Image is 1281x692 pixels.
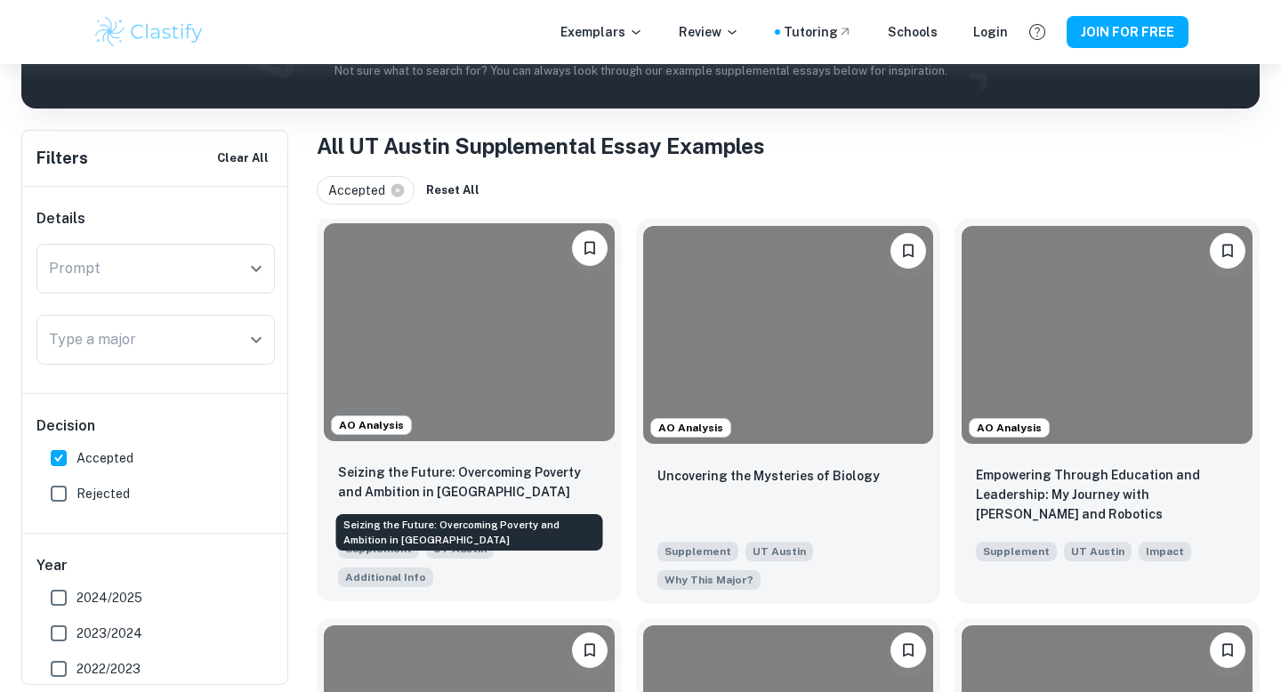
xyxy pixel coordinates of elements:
[1067,16,1188,48] button: JOIN FOR FREE
[955,219,1260,604] a: AO AnalysisPlease log in to bookmark exemplarsEmpowering Through Education and Leadership: My Jou...
[560,22,643,42] p: Exemplars
[890,233,926,269] button: Please log in to bookmark exemplars
[1139,540,1191,561] span: Describe how your experiences, perspectives, talents, and/or your involvement in leadership activ...
[665,572,753,588] span: Why This Major?
[36,555,275,576] h6: Year
[636,219,941,604] a: AO AnalysisPlease log in to bookmark exemplarsUncovering the Mysteries of BiologySupplementUT Aus...
[1064,542,1132,561] span: UT Austin
[317,130,1260,162] h1: All UT Austin Supplemental Essay Examples
[317,219,622,604] a: AO AnalysisPlease log in to bookmark exemplarsSeizing the Future: Overcoming Poverty and Ambition...
[1210,632,1245,668] button: Please log in to bookmark exemplars
[338,566,433,587] span: Please share background on events or special circumstances that you feel may have impacted your h...
[657,568,761,590] span: Why are you interested in the major you indicated as your first-choice major?
[1210,233,1245,269] button: Please log in to bookmark exemplars
[36,415,275,437] h6: Decision
[679,22,739,42] p: Review
[336,514,603,551] div: Seizing the Future: Overcoming Poverty and Ambition in [GEOGRAPHIC_DATA]
[213,145,273,172] button: Clear All
[77,659,141,679] span: 2022/2023
[317,176,415,205] div: Accepted
[244,327,269,352] button: Open
[1022,17,1052,47] button: Help and Feedback
[890,632,926,668] button: Please log in to bookmark exemplars
[244,256,269,281] button: Open
[572,632,608,668] button: Please log in to bookmark exemplars
[345,569,426,585] span: Additional Info
[976,542,1057,561] span: Supplement
[657,542,738,561] span: Supplement
[784,22,852,42] a: Tutoring
[328,181,393,200] span: Accepted
[973,22,1008,42] a: Login
[36,146,88,171] h6: Filters
[77,448,133,468] span: Accepted
[77,588,142,608] span: 2024/2025
[745,542,813,561] span: UT Austin
[970,420,1049,436] span: AO Analysis
[338,463,600,502] p: Seizing the Future: Overcoming Poverty and Ambition in America
[77,624,142,643] span: 2023/2024
[36,208,275,229] h6: Details
[976,465,1238,524] p: Empowering Through Education and Leadership: My Journey with MEL Keystone and Robotics
[651,420,730,436] span: AO Analysis
[572,230,608,266] button: Please log in to bookmark exemplars
[332,417,411,433] span: AO Analysis
[657,466,880,486] p: Uncovering the Mysteries of Biology
[93,14,205,50] img: Clastify logo
[888,22,938,42] a: Schools
[422,177,484,204] button: Reset All
[36,62,1245,80] p: Not sure what to search for? You can always look through our example supplemental essays below fo...
[1146,543,1184,559] span: Impact
[77,484,130,503] span: Rejected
